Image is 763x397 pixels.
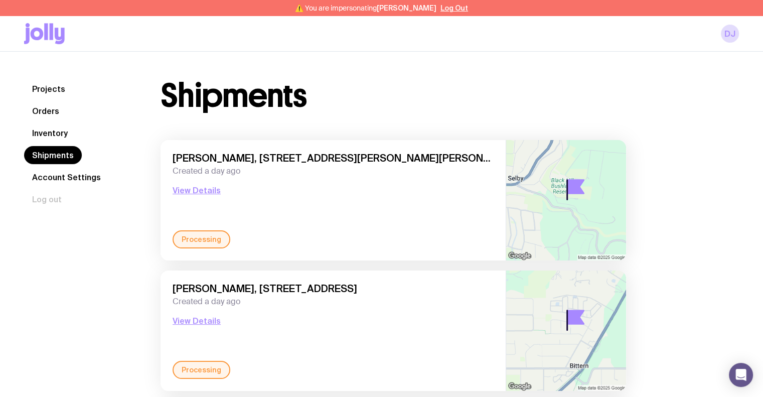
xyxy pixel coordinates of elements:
[173,315,221,327] button: View Details
[173,230,230,248] div: Processing
[173,184,221,196] button: View Details
[24,102,67,120] a: Orders
[173,166,494,176] span: Created a day ago
[24,168,109,186] a: Account Settings
[173,283,494,295] span: [PERSON_NAME], [STREET_ADDRESS]
[24,124,76,142] a: Inventory
[295,4,436,12] span: ⚠️ You are impersonating
[24,146,82,164] a: Shipments
[506,271,626,391] img: staticmap
[377,4,436,12] span: [PERSON_NAME]
[173,297,494,307] span: Created a day ago
[729,363,753,387] div: Open Intercom Messenger
[24,190,70,208] button: Log out
[721,25,739,43] a: DJ
[173,361,230,379] div: Processing
[440,4,468,12] button: Log Out
[506,140,626,260] img: staticmap
[173,152,494,164] span: [PERSON_NAME], [STREET_ADDRESS][PERSON_NAME][PERSON_NAME]
[24,80,73,98] a: Projects
[161,80,307,112] h1: Shipments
